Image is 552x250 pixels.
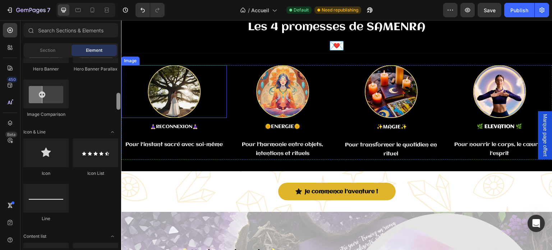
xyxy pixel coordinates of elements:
span: Section [40,47,55,54]
strong: 🌿 ELEVATION 🌿 [356,104,401,109]
strong: 🧘🏻‍♀️ [29,104,35,109]
span: Content list [23,233,46,240]
strong: 🌞 [144,104,150,109]
span: Je commence l'aventure ! [184,169,257,174]
input: Search Sections & Elements [23,23,118,37]
img: gempages_565531742249682130-8fbe5303-827a-4b6e-8e85-531f5e4129c2.jpg [135,45,188,98]
div: 450 [7,77,17,82]
a: Je commence l'aventure ! [157,163,275,180]
strong: ✨ [280,104,286,110]
span: Element [86,47,102,54]
div: Undo/Redo [135,3,165,17]
span: Toggle open [107,126,118,138]
div: Icon [23,170,69,177]
strong: 💌 [208,19,224,33]
span: Need republishing [322,7,358,13]
img: gempages_565531742249682130-7f29c68b-eaff-4dcf-9945-36e1dbc1fd3b.png [244,45,296,98]
span: Marque page offert [420,94,428,136]
img: gempages_565531742249682130-15cbf25c-e242-4fb7-9c70-2994004eb62c.png [352,45,405,98]
button: 7 [3,3,54,17]
img: gempages_565531742249682130-041bb196-f14a-4013-b1f5-9bde821fcfba.png [27,45,79,98]
span: ENERGIE [144,104,179,109]
span: MAGIE [256,104,286,110]
span: RECONNEXION [29,104,77,109]
span: 🌜L'univers du mois 🌛 [60,229,156,237]
strong: ✨ [256,104,262,110]
button: Publish [504,3,534,17]
button: Save [478,3,501,17]
span: Pour l'instant sacré avec soi-même [4,122,102,127]
p: 7 [47,6,50,14]
span: Toggle open [107,231,118,242]
div: Image [1,37,17,44]
strong: 🧘🏻‍♀️ [71,104,77,109]
span: Les 4 promesses de SAMENRA [127,1,304,13]
iframe: Design area [121,20,552,250]
div: Image Comparison [23,111,69,118]
span: Pour nourrir le corps, le cœur et l'esprit [333,122,424,136]
span: Default [294,7,309,13]
div: Open Intercom Messenger [528,215,545,232]
div: Hero Banner [23,66,69,72]
span: Icon & Line [23,129,46,135]
span: Pour transformer le quotidien en rituel [224,122,316,137]
span: Save [484,7,496,13]
span: Accueil [251,6,269,14]
div: Line [23,215,69,222]
strong: 🌞 [173,104,179,109]
div: Hero Banner Parallax [73,66,118,72]
div: Publish [510,6,528,14]
div: Beta [5,132,17,137]
span: / [248,6,250,14]
span: Pour l'harmonie entre objets, intentions et rituels [121,122,202,136]
div: Icon List [73,170,118,177]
